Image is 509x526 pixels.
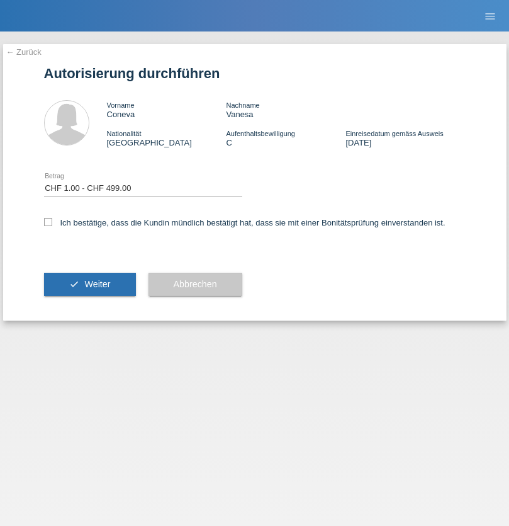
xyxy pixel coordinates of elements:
[226,101,259,109] span: Nachname
[174,279,217,289] span: Abbrechen
[345,130,443,137] span: Einreisedatum gemäss Ausweis
[6,47,42,57] a: ← Zurück
[345,129,465,147] div: [DATE]
[107,101,135,109] span: Vorname
[484,10,496,23] i: menu
[44,273,136,297] button: check Weiter
[44,218,445,227] label: Ich bestätige, dass die Kundin mündlich bestätigt hat, dass sie mit einer Bonitätsprüfung einvers...
[84,279,110,289] span: Weiter
[478,12,503,20] a: menu
[107,129,227,147] div: [GEOGRAPHIC_DATA]
[148,273,242,297] button: Abbrechen
[226,100,345,119] div: Vanesa
[226,129,345,147] div: C
[107,100,227,119] div: Coneva
[69,279,79,289] i: check
[107,130,142,137] span: Nationalität
[226,130,294,137] span: Aufenthaltsbewilligung
[44,66,466,81] h1: Autorisierung durchführen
